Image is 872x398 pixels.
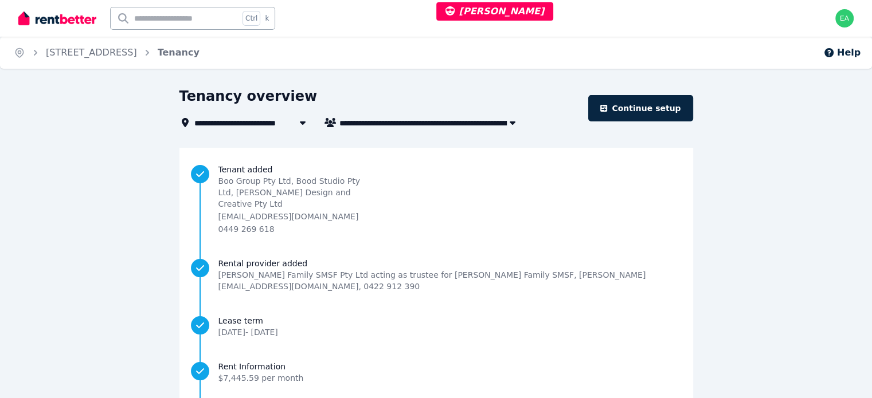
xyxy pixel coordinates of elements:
[218,224,275,234] span: 0449 269 618
[18,10,96,27] img: RentBetter
[243,11,260,26] span: Ctrl
[46,47,137,58] a: [STREET_ADDRESS]
[191,164,682,235] a: Tenant addedBoo Group Pty Ltd, Bood Studio Pty Ltd, [PERSON_NAME] Design and Creative Pty Ltd[EMA...
[218,373,304,383] span: $7,445.59 per month
[218,361,304,372] span: Rent Information
[445,6,545,17] span: [PERSON_NAME]
[218,164,682,175] span: Tenant added
[191,258,682,292] a: Rental provider added[PERSON_NAME] Family SMSF Pty Ltd acting as trustee for [PERSON_NAME] Family...
[835,9,854,27] img: earl@rentbetter.com.au
[218,175,365,210] p: Boo Group Pty Ltd, Bood Studio Pty Ltd, [PERSON_NAME] Design and Creative Pty Ltd
[218,269,682,292] span: [PERSON_NAME] Family SMSF Pty Ltd acting as trustee for [PERSON_NAME] Family SMSF , [PERSON_NAME]...
[588,95,693,121] a: Continue setup
[158,47,200,58] a: Tenancy
[191,361,682,384] a: Rent Information$7,445.59 per month
[218,258,682,269] span: Rental provider added
[218,211,365,222] p: [EMAIL_ADDRESS][DOMAIN_NAME]
[265,14,269,23] span: k
[191,315,682,338] a: Lease term[DATE]- [DATE]
[179,87,318,105] h1: Tenancy overview
[218,315,278,326] span: Lease term
[218,328,278,337] span: [DATE] - [DATE]
[823,46,861,60] button: Help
